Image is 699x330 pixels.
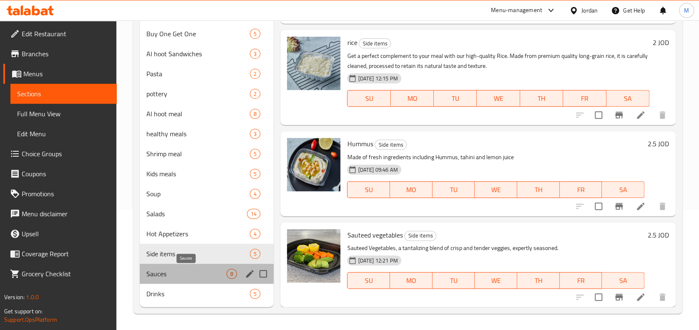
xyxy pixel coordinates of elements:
[375,140,406,150] span: Side items
[3,244,117,264] a: Coverage Report
[17,89,110,99] span: Sections
[146,109,250,119] span: Al hoot meal
[250,49,260,59] div: items
[146,149,250,159] span: Shrimp meal
[355,166,401,174] span: [DATE] 09:46 AM
[478,184,514,196] span: WE
[146,289,250,299] span: Drinks
[250,30,260,38] span: 5
[520,275,556,287] span: TH
[566,92,603,105] span: FR
[375,140,407,150] div: Side items
[4,292,25,302] span: Version:
[250,230,260,238] span: 4
[22,49,110,59] span: Branches
[4,306,43,317] span: Get support on:
[250,249,260,259] div: items
[684,6,689,15] span: M
[390,272,432,289] button: MO
[10,124,117,144] a: Edit Menu
[140,104,274,124] div: Al hoot meal8
[590,288,607,306] span: Select to update
[393,184,429,196] span: MO
[146,169,250,179] span: Kids meals
[404,231,436,241] div: Side items
[563,90,606,107] button: FR
[475,272,517,289] button: WE
[609,196,629,216] button: Branch-specific-item
[3,264,117,284] a: Grocery Checklist
[391,90,434,107] button: MO
[523,92,560,105] span: TH
[602,272,644,289] button: SA
[563,275,599,287] span: FR
[140,244,274,264] div: Side items5
[432,272,475,289] button: TU
[140,0,274,307] nav: Menu sections
[3,164,117,184] a: Coupons
[359,38,391,48] div: Side items
[602,181,644,198] button: SA
[405,231,436,240] span: Side items
[10,84,117,104] a: Sections
[247,210,260,218] span: 14
[146,69,250,79] span: Pasta
[605,184,641,196] span: SA
[581,6,598,15] div: Jordan
[480,92,516,105] span: WE
[146,89,250,99] span: pottery
[477,90,520,107] button: WE
[140,264,274,284] div: Sauces8edit
[355,75,401,82] span: [DATE] 12:15 PM
[26,292,39,302] span: 1.0.0
[22,189,110,199] span: Promotions
[250,290,260,298] span: 5
[393,275,429,287] span: MO
[10,104,117,124] a: Full Menu View
[140,144,274,164] div: Shrimp meal5
[146,269,226,279] span: Sauces
[347,152,644,162] p: Made of fresh ingredients including Hummus, tahini and lemon juice
[244,267,256,280] button: edit
[146,189,250,199] span: Soup
[287,37,340,90] img: rice
[146,129,250,139] span: healthy meals
[22,209,110,219] span: Menu disclaimer
[140,84,274,104] div: pottery2
[4,314,57,325] a: Support.OpsPlatform
[250,150,260,158] span: 5
[3,184,117,204] a: Promotions
[648,229,669,241] h6: 2.5 JOD
[636,110,646,120] a: Edit menu item
[250,29,260,39] div: items
[560,272,602,289] button: FR
[250,70,260,78] span: 2
[394,92,430,105] span: MO
[140,44,274,64] div: Al hoot Sandwiches3
[491,5,542,15] div: Menu-management
[3,24,117,44] a: Edit Restaurant
[22,29,110,39] span: Edit Restaurant
[287,138,340,191] img: Hummus
[347,243,644,253] p: Sauteed Vegetables, a tantalizing blend of crisp and tender veggies, expertly seasoned.
[250,90,260,98] span: 2
[146,209,247,219] span: Salads
[140,224,274,244] div: Hot Appetizers4
[287,229,340,282] img: Sauteed vegetables
[3,64,117,84] a: Menus
[250,229,260,239] div: items
[146,249,250,259] div: Side items
[146,49,250,59] div: Al hoot Sandwiches
[437,92,473,105] span: TU
[140,124,274,144] div: healthy meals3
[140,284,274,304] div: Drinks5
[250,69,260,79] div: items
[22,269,110,279] span: Grocery Checklist
[351,275,387,287] span: SU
